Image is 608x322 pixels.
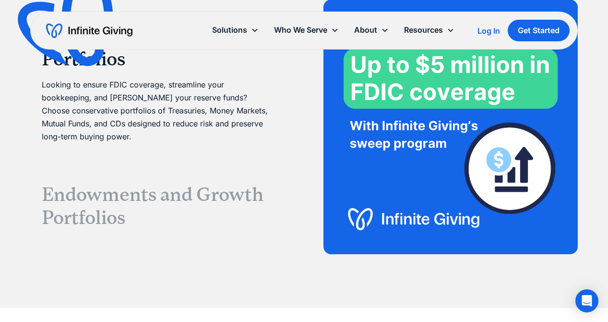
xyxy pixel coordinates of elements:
div: About [354,24,377,37]
div: Who We Serve [266,20,346,40]
div: Solutions [212,24,247,37]
div: Log In [477,27,500,35]
h3: Endowments and Growth Portfolios [42,183,273,229]
div: Resources [396,20,462,40]
a: Get Started [508,20,570,41]
div: Open Intercom Messenger [575,289,598,312]
p: Looking to ensure FDIC coverage, streamline your bookkeeping, and [PERSON_NAME] your reserve fund... [42,78,273,144]
a: home [46,23,132,38]
div: Who We Serve [274,24,327,37]
div: Resources [404,24,443,37]
div: Solutions [204,20,266,40]
div: About [346,20,396,40]
a: Log In [477,25,500,37]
